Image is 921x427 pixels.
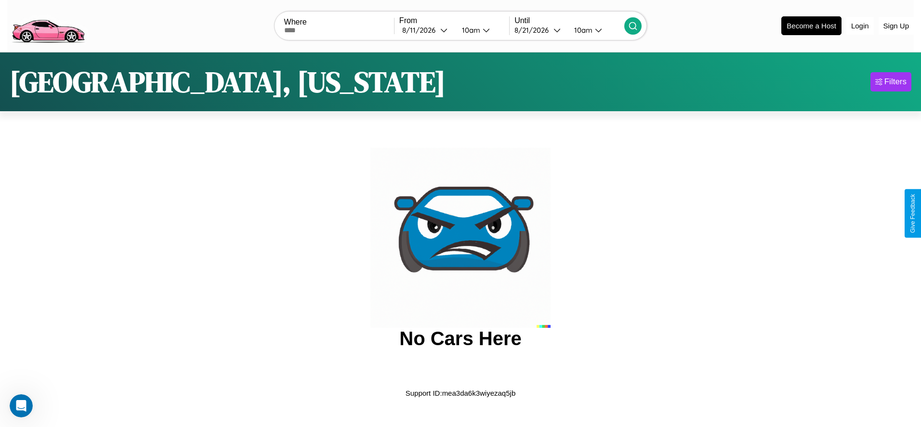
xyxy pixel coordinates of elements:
div: Filters [884,77,907,87]
button: Become a Host [781,16,842,35]
img: logo [7,5,89,45]
button: Sign Up [879,17,914,35]
button: Login [846,17,874,35]
p: Support ID: mea3da6k3wiyezaq5jb [406,387,515,400]
div: 10am [457,26,483,35]
button: Filters [870,72,911,91]
div: 8 / 21 / 2026 [514,26,553,35]
button: 10am [454,25,509,35]
div: Give Feedback [909,194,916,233]
label: Until [514,16,624,25]
img: car [370,148,551,328]
div: 8 / 11 / 2026 [402,26,440,35]
button: 8/11/2026 [399,25,454,35]
iframe: Intercom live chat [10,394,33,417]
label: From [399,16,509,25]
label: Where [284,18,394,26]
h1: [GEOGRAPHIC_DATA], [US_STATE] [10,62,446,102]
button: 10am [566,25,624,35]
h2: No Cars Here [399,328,521,349]
div: 10am [569,26,595,35]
